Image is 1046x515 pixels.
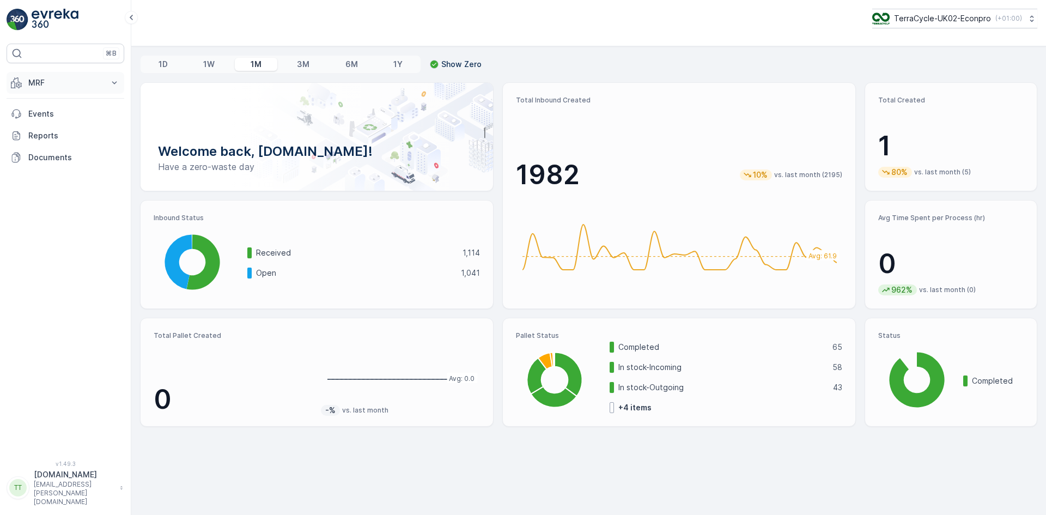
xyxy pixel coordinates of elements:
[324,405,337,416] p: -%
[106,49,117,58] p: ⌘B
[158,143,476,160] p: Welcome back, [DOMAIN_NAME]!
[890,284,914,295] p: 962%
[32,9,78,31] img: logo_light-DOdMpM7g.png
[832,342,842,353] p: 65
[894,13,991,24] p: TerraCycle-UK02-Econpro
[833,382,842,393] p: 43
[34,469,114,480] p: [DOMAIN_NAME]
[7,469,124,506] button: TT[DOMAIN_NAME][EMAIL_ADDRESS][PERSON_NAME][DOMAIN_NAME]
[878,130,1024,162] p: 1
[28,77,102,88] p: MRF
[516,96,842,105] p: Total Inbound Created
[516,331,842,340] p: Pallet Status
[995,14,1022,23] p: ( +01:00 )
[297,59,309,70] p: 3M
[34,480,114,506] p: [EMAIL_ADDRESS][PERSON_NAME][DOMAIN_NAME]
[618,382,826,393] p: In stock-Outgoing
[7,9,28,31] img: logo
[972,375,1024,386] p: Completed
[878,96,1024,105] p: Total Created
[7,125,124,147] a: Reports
[463,247,480,258] p: 1,114
[154,214,480,222] p: Inbound Status
[914,168,971,177] p: vs. last month (5)
[890,167,909,178] p: 80%
[159,59,168,70] p: 1D
[7,461,124,467] span: v 1.49.3
[872,9,1037,28] button: TerraCycle-UK02-Econpro(+01:00)
[28,108,120,119] p: Events
[752,169,769,180] p: 10%
[9,479,27,496] div: TT
[345,59,358,70] p: 6M
[878,331,1024,340] p: Status
[832,362,842,373] p: 58
[256,247,455,258] p: Received
[251,59,261,70] p: 1M
[7,72,124,94] button: MRF
[461,268,480,278] p: 1,041
[878,214,1024,222] p: Avg Time Spent per Process (hr)
[919,286,976,294] p: vs. last month (0)
[618,362,825,373] p: In stock-Incoming
[774,171,842,179] p: vs. last month (2195)
[516,159,580,191] p: 1982
[872,13,890,25] img: terracycle_logo_wKaHoWT.png
[618,402,652,413] p: + 4 items
[393,59,403,70] p: 1Y
[878,247,1024,280] p: 0
[154,383,312,416] p: 0
[154,331,312,340] p: Total Pallet Created
[342,406,388,415] p: vs. last month
[7,103,124,125] a: Events
[203,59,215,70] p: 1W
[441,59,482,70] p: Show Zero
[158,160,476,173] p: Have a zero-waste day
[7,147,124,168] a: Documents
[618,342,825,353] p: Completed
[28,152,120,163] p: Documents
[256,268,454,278] p: Open
[28,130,120,141] p: Reports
